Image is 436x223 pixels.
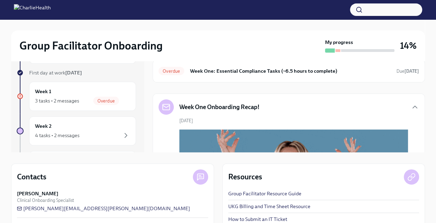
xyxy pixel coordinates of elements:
strong: [DATE] [65,70,82,76]
strong: My progress [325,39,353,46]
h5: Week One Onboarding Recap! [179,103,259,111]
a: How to Submit an IT Ticket [228,216,287,223]
h4: Resources [228,172,262,182]
div: 3 tasks • 2 messages [35,97,79,104]
img: CharlieHealth [14,4,51,15]
span: Clinical Onboarding Specialist [17,197,74,204]
h6: Week One: Essential Compliance Tasks (~6.5 hours to complete) [190,67,391,75]
a: UKG Billing and Time Sheet Resource [228,203,310,210]
h3: 14% [400,39,417,52]
a: Group Facilitator Resource Guide [228,190,301,197]
span: September 29th, 2025 08:00 [396,68,419,74]
h6: Week 2 [35,122,52,130]
div: 4 tasks • 2 messages [35,132,79,139]
strong: [DATE] [404,69,419,74]
a: OverdueWeek One: Essential Compliance Tasks (~6.5 hours to complete)Due[DATE] [159,65,419,77]
a: [PERSON_NAME][EMAIL_ADDRESS][PERSON_NAME][DOMAIN_NAME] [17,205,190,212]
h4: Contacts [17,172,46,182]
h2: Group Facilitator Onboarding [19,39,163,53]
a: Week 24 tasks • 2 messages [17,116,136,145]
span: Overdue [93,98,119,104]
a: First day at work[DATE] [17,69,136,76]
a: Week 13 tasks • 2 messagesOverdue [17,82,136,111]
h6: Week 1 [35,88,51,95]
span: First day at work [29,70,82,76]
span: Due [396,69,419,74]
span: Overdue [159,69,184,74]
strong: [PERSON_NAME] [17,190,58,197]
span: [DATE] [179,117,193,124]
